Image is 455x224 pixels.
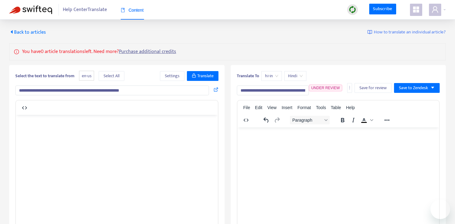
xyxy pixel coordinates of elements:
[165,73,180,79] span: Settings
[367,30,372,35] img: image-link
[347,85,352,90] span: more
[431,6,439,13] span: user
[272,116,282,124] button: Redo
[349,6,356,13] img: sync.dc5367851b00ba804db3.png
[63,4,107,16] span: Help Center Translate
[119,47,176,56] a: Purchase additional credits
[369,4,396,15] a: Subscribe
[374,29,446,36] span: How to translate an individual article?
[399,85,428,91] span: Save to Zendesk
[367,29,446,36] a: How to translate an individual article?
[316,105,326,110] span: Tools
[160,71,184,81] button: Settings
[22,48,176,55] p: You have 0 article translations left. Need more?
[348,116,358,124] button: Italic
[394,83,440,93] button: Save to Zendeskcaret-down
[121,8,125,12] span: book
[261,116,271,124] button: Undo
[243,105,250,110] span: File
[267,105,277,110] span: View
[282,105,292,110] span: Insert
[9,29,14,34] span: caret-left
[187,71,218,81] button: Translate
[412,6,420,13] span: appstore
[197,73,214,79] span: Translate
[9,28,46,36] span: Back to articles
[298,105,311,110] span: Format
[99,71,124,81] button: Select All
[79,71,94,81] span: en-us
[104,73,119,79] span: Select All
[237,72,259,79] b: Translate To
[382,116,392,124] button: Reveal or hide additional toolbar items
[292,118,322,123] span: Paragraph
[347,83,352,93] button: more
[430,199,450,219] iframe: Button to launch messaging window
[255,105,262,110] span: Edit
[290,116,330,124] button: Block Paragraph
[15,72,74,79] b: Select the text to translate from
[359,116,374,124] div: Text color Black
[9,6,52,14] img: Swifteq
[288,71,303,81] span: Hindi
[355,83,392,93] button: Save for review
[121,8,144,13] span: Content
[430,85,435,90] span: caret-down
[311,86,340,90] span: UNDER REVIEW
[337,116,348,124] button: Bold
[359,85,387,91] span: Save for review
[346,105,355,110] span: Help
[14,48,19,54] span: info-circle
[265,71,278,81] span: hi-in
[331,105,341,110] span: Table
